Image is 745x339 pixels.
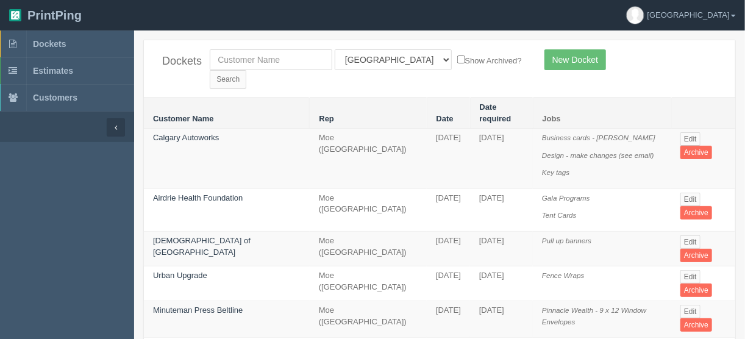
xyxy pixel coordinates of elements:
img: avatar_default-7531ab5dedf162e01f1e0bb0964e6a185e93c5c22dfe317fb01d7f8cd2b1632c.jpg [627,7,644,24]
td: [DATE] [470,188,533,231]
td: Moe ([GEOGRAPHIC_DATA]) [310,301,427,337]
input: Search [210,70,246,88]
a: Edit [680,235,700,249]
td: Moe ([GEOGRAPHIC_DATA]) [310,129,427,189]
td: [DATE] [427,188,470,231]
a: Archive [680,146,712,159]
span: Customers [33,93,77,102]
td: [DATE] [427,231,470,266]
label: Show Archived? [457,53,522,67]
a: Customer Name [153,114,214,123]
a: New Docket [544,49,606,70]
input: Show Archived? [457,55,465,63]
a: Airdrie Health Foundation [153,193,243,202]
a: Rep [319,114,334,123]
th: Jobs [533,98,671,129]
a: Edit [680,270,700,284]
a: Edit [680,305,700,318]
td: [DATE] [427,301,470,337]
input: Customer Name [210,49,332,70]
a: Archive [680,249,712,262]
i: Key tags [542,168,569,176]
i: Fence Wraps [542,271,585,279]
a: Date [437,114,454,123]
a: Archive [680,206,712,219]
td: [DATE] [470,129,533,189]
i: Pinnacle Wealth - 9 x 12 Window Envelopes [542,306,646,326]
span: Estimates [33,66,73,76]
span: Dockets [33,39,66,49]
a: Date required [480,102,512,123]
h4: Dockets [162,55,191,68]
a: [DEMOGRAPHIC_DATA] of [GEOGRAPHIC_DATA] [153,236,251,257]
i: Design - make changes (see email) [542,151,654,159]
td: [DATE] [427,266,470,301]
td: [DATE] [470,301,533,337]
i: Tent Cards [542,211,577,219]
td: [DATE] [427,129,470,189]
i: Pull up banners [542,237,591,244]
a: Minuteman Press Beltline [153,305,243,315]
a: Urban Upgrade [153,271,207,280]
td: [DATE] [470,266,533,301]
td: Moe ([GEOGRAPHIC_DATA]) [310,266,427,301]
i: Business cards - [PERSON_NAME] [542,134,655,141]
img: logo-3e63b451c926e2ac314895c53de4908e5d424f24456219fb08d385ab2e579770.png [9,9,21,21]
a: Archive [680,284,712,297]
i: Gala Programs [542,194,590,202]
a: Edit [680,193,700,206]
a: Archive [680,318,712,332]
a: Edit [680,132,700,146]
a: Calgary Autoworks [153,133,219,142]
td: Moe ([GEOGRAPHIC_DATA]) [310,188,427,231]
td: Moe ([GEOGRAPHIC_DATA]) [310,231,427,266]
td: [DATE] [470,231,533,266]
